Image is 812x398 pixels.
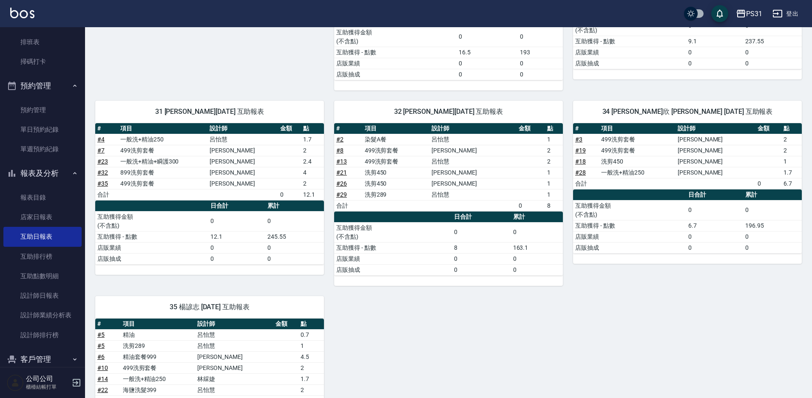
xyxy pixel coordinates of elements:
a: #26 [336,180,347,187]
td: 洗剪289 [121,340,196,351]
td: 0 [452,264,511,275]
th: 金額 [278,123,301,134]
th: 金額 [517,123,545,134]
td: 0 [517,200,545,211]
th: 項目 [121,319,196,330]
button: save [711,5,728,22]
a: #2 [336,136,344,143]
td: 1 [545,167,563,178]
a: 排班表 [3,32,82,52]
td: [PERSON_NAME] [676,134,755,145]
a: #35 [97,180,108,187]
td: 0 [686,242,743,253]
td: 2 [301,178,324,189]
td: 0 [278,189,301,200]
td: 0 [452,222,511,242]
button: PS31 [733,5,766,23]
a: #18 [575,158,586,165]
a: 設計師排行榜 [3,325,82,345]
td: 呂怡慧 [207,134,278,145]
a: #8 [336,147,344,154]
a: #5 [97,331,105,338]
a: 互助點數明細 [3,266,82,286]
table: a dense table [573,123,802,189]
td: 0 [743,58,802,69]
th: 設計師 [195,319,273,330]
td: 0 [511,222,563,242]
th: # [95,123,118,134]
td: 店販抽成 [334,264,452,275]
th: 點 [298,319,324,330]
td: 呂怡慧 [429,189,517,200]
td: 1 [545,178,563,189]
td: 12.1 [301,189,324,200]
td: 0 [686,200,743,220]
td: 0 [686,231,743,242]
td: 2.4 [301,156,324,167]
th: 累計 [265,200,324,212]
a: 店家日報表 [3,207,82,227]
th: # [573,123,599,134]
td: [PERSON_NAME] [676,145,755,156]
a: 互助排行榜 [3,247,82,266]
a: #32 [97,169,108,176]
td: 2 [301,145,324,156]
th: 點 [301,123,324,134]
td: 店販業績 [573,47,686,58]
table: a dense table [334,16,563,80]
th: 項目 [363,123,430,134]
td: 1 [545,134,563,145]
th: 設計師 [429,123,517,134]
td: 洗剪289 [363,189,430,200]
td: 193 [518,47,563,58]
td: 互助獲得 - 點數 [334,242,452,253]
td: 2 [781,145,802,156]
td: 互助獲得金額 (不含點) [573,200,686,220]
td: 一般洗+精油250 [121,373,196,384]
td: 洗剪450 [363,178,430,189]
a: #13 [336,158,347,165]
a: #7 [97,147,105,154]
td: 1.7 [298,373,324,384]
td: 精油套餐999 [121,351,196,362]
th: 金額 [273,319,299,330]
th: # [95,319,121,330]
td: 196.95 [743,220,802,231]
td: 0 [511,264,563,275]
td: [PERSON_NAME] [207,178,278,189]
table: a dense table [95,123,324,200]
td: 呂怡慧 [429,134,517,145]
td: 呂怡慧 [195,340,273,351]
td: 499洗剪套餐 [121,362,196,373]
td: 0 [452,253,511,264]
th: 點 [545,123,563,134]
button: 報表及分析 [3,162,82,184]
a: 互助日報表 [3,227,82,246]
table: a dense table [573,189,802,254]
td: 0 [208,242,265,253]
span: 35 楊諺志 [DATE] 互助報表 [105,303,314,311]
td: [PERSON_NAME] [195,362,273,373]
td: 0.7 [298,329,324,340]
td: 2 [298,362,324,373]
td: [PERSON_NAME] [195,351,273,362]
p: 櫃檯結帳打單 [26,383,69,391]
table: a dense table [334,123,563,212]
a: #4 [97,136,105,143]
td: [PERSON_NAME] [429,145,517,156]
td: 245.55 [265,231,324,242]
th: 點 [781,123,802,134]
td: 0 [457,58,518,69]
td: 互助獲得金額 (不含點) [334,27,457,47]
th: 日合計 [686,189,743,200]
th: 日合計 [208,200,265,212]
td: 0 [518,69,563,80]
td: 499洗剪套餐 [118,178,207,189]
td: 499洗剪套餐 [118,145,207,156]
td: 16.5 [457,47,518,58]
h5: 公司公司 [26,375,69,383]
td: 1 [781,156,802,167]
td: [PERSON_NAME] [676,167,755,178]
table: a dense table [573,5,802,69]
td: 2 [545,156,563,167]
